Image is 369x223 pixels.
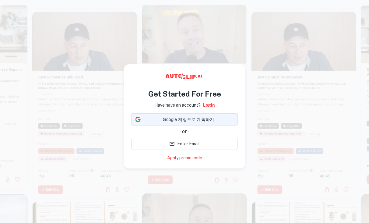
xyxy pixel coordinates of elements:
p: Have have an account? [154,102,201,108]
span: Google 계정으로 계속하기 [143,116,234,123]
div: Google 계정으로 계속하기 [131,113,238,126]
button: Enter Email [131,138,238,150]
a: Login [203,102,215,108]
div: - or - [131,128,238,135]
a: Apply promo code [167,155,202,161]
h4: Get Started For Free [148,88,221,99]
